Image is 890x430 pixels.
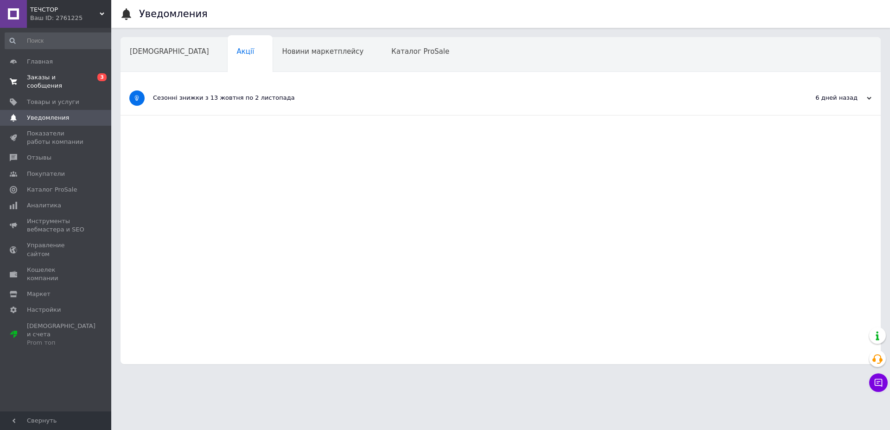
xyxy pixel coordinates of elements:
span: Управление сайтом [27,241,86,258]
span: [DEMOGRAPHIC_DATA] [130,47,209,56]
span: ТЕЧСТОР [30,6,100,14]
div: 6 дней назад [779,94,871,102]
span: Инструменты вебмастера и SEO [27,217,86,234]
span: Покупатели [27,170,65,178]
h1: Уведомления [139,8,208,19]
span: Акції [237,47,254,56]
span: Отзывы [27,154,51,162]
div: Ваш ID: 2761225 [30,14,111,22]
span: Уведомления [27,114,69,122]
span: Главная [27,58,53,66]
span: Заказы и сообщения [27,73,86,90]
button: Чат с покупателем [869,373,888,392]
span: Настройки [27,306,61,314]
span: [DEMOGRAPHIC_DATA] и счета [27,322,95,347]
span: 3 [97,73,107,81]
span: Каталог ProSale [27,186,77,194]
span: Показатели работы компании [27,129,86,146]
span: Новини маркетплейсу [282,47,363,56]
span: Каталог ProSale [391,47,449,56]
span: Аналитика [27,201,61,210]
div: Prom топ [27,339,95,347]
span: Маркет [27,290,51,298]
span: Кошелек компании [27,266,86,282]
span: Товары и услуги [27,98,79,106]
input: Поиск [5,32,114,49]
div: Сезонні знижки з 13 жовтня по 2 листопада [153,94,779,102]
